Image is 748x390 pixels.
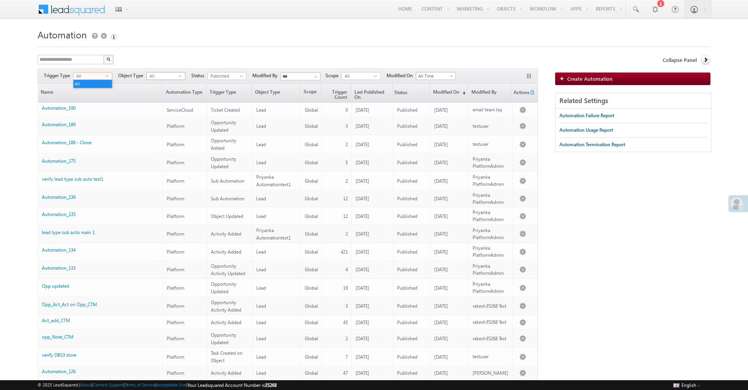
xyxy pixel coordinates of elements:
span: Lead [256,123,266,129]
div: Priyanka PlatformAdmin [473,281,509,295]
span: Lead [256,160,266,165]
span: Sub Automation [211,178,245,184]
span: [DATE] [356,160,369,165]
span: Published [397,231,417,237]
span: Lead [256,141,266,147]
span: Status [393,85,407,102]
a: Contact Support [93,382,124,387]
div: Related Settings [556,93,711,109]
span: Global [305,319,318,325]
span: Platform [167,285,184,291]
div: [PERSON_NAME] [473,370,509,377]
a: Automation_188 - Clone [42,140,92,145]
span: select [240,74,246,78]
span: [DATE] [434,303,448,309]
span: Global [305,336,318,341]
span: Platform [167,141,184,147]
span: 0 [345,107,348,113]
span: Platform [167,123,184,129]
a: Modified By [469,84,512,102]
span: [DATE] [356,267,369,272]
span: Platform [167,267,184,272]
span: All [342,73,374,80]
div: Automation Usage Report [559,127,613,134]
span: [DATE] [356,178,369,184]
span: Activity Added [211,370,241,376]
span: [DATE] [356,336,369,341]
span: Create Automation [567,75,613,82]
span: Global [305,231,318,237]
span: Global [305,303,318,309]
span: 3 [345,123,348,129]
span: Platform [167,196,184,201]
span: Opportunity Updated [211,120,236,133]
span: 2 [345,178,348,184]
span: Published [397,178,417,184]
span: Priyanka Automationtest1 [256,174,291,187]
span: Global [305,285,318,291]
span: [DATE] [434,370,448,376]
span: Lead [256,336,266,341]
span: Platform [167,303,184,309]
span: Global [305,213,318,219]
div: Priyanka PlatformAdmin [473,227,509,241]
span: English [681,382,696,388]
a: Automation_175 [42,158,76,164]
span: Priyanka Automationtest1 [256,227,291,241]
span: [DATE] [434,267,448,272]
div: Priyanka PlatformAdmin [473,192,509,206]
span: [DATE] [434,123,448,129]
li: All [74,80,112,88]
span: Platform [167,160,184,165]
span: Published [397,370,417,376]
span: Platform [167,231,184,237]
span: select [179,74,185,78]
span: Published [397,249,417,255]
span: Platform [167,249,184,255]
span: Global [305,123,318,129]
span: [DATE] [434,107,448,113]
span: [DATE] [356,213,369,219]
span: Lead [256,319,266,325]
span: [DATE] [356,319,369,325]
span: [DATE] [434,319,448,325]
span: Platform [167,178,184,184]
div: Automation Failure Report [559,112,614,119]
span: Opportunity Updated [211,281,236,294]
a: Show All Items [310,73,320,81]
a: Automation Termination Report [559,138,625,152]
span: [DATE] [356,303,369,309]
span: [DATE] [356,141,369,147]
span: (sorted descending) [459,89,466,96]
a: Trigger Count [322,84,351,102]
span: Task Created on Object [211,350,243,363]
span: Published [397,354,417,360]
span: Collapse Panel [663,56,697,63]
a: Last Published On [352,84,392,102]
span: Trigger Type [44,72,73,79]
a: Automation Type [163,84,206,102]
span: © 2025 LeadSquared | | | | | [38,381,277,389]
span: Object Type [118,72,146,79]
a: lead type sub auto main 1 [42,229,95,235]
span: select [106,74,112,78]
span: Platform [167,213,184,219]
span: Platform [167,370,184,376]
span: Published [397,160,417,165]
div: rakesh35268 Test [473,303,509,310]
a: Object Type [252,84,300,102]
span: Global [305,160,318,165]
span: Scope [325,72,342,79]
span: Lead [256,370,266,376]
span: Global [305,267,318,272]
span: Opportunity Updated [211,156,236,169]
span: [DATE] [356,249,369,255]
span: [DATE] [434,354,448,360]
span: [DATE] [356,285,369,291]
div: email team lsq [473,106,509,113]
div: Priyanka PlatformAdmin [473,245,509,259]
span: 12 [343,213,348,219]
span: 2 [345,141,348,147]
span: Lead [256,213,266,219]
span: Opportunity Activity Added [211,299,241,313]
